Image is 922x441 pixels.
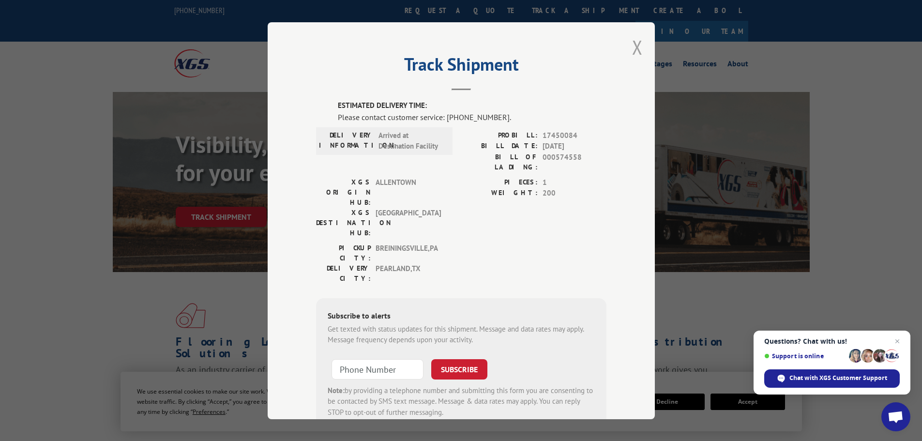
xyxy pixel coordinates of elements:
span: BREININGSVILLE , PA [376,243,441,263]
span: [DATE] [543,141,606,152]
label: PICKUP CITY: [316,243,371,263]
span: [GEOGRAPHIC_DATA] [376,207,441,238]
label: XGS DESTINATION HUB: [316,207,371,238]
label: DELIVERY INFORMATION: [319,130,374,152]
button: SUBSCRIBE [431,359,487,379]
span: ALLENTOWN [376,177,441,207]
span: 200 [543,188,606,199]
strong: Note: [328,385,345,395]
button: Close modal [632,34,643,60]
div: by providing a telephone number and submitting this form you are consenting to be contacted by SM... [328,385,595,418]
label: BILL DATE: [461,141,538,152]
label: PIECES: [461,177,538,188]
span: Support is online [764,352,846,360]
label: WEIGHT: [461,188,538,199]
span: 1 [543,177,606,188]
span: PEARLAND , TX [376,263,441,283]
label: BILL OF LADING: [461,152,538,172]
span: Chat with XGS Customer Support [789,374,887,382]
div: Please contact customer service: [PHONE_NUMBER]. [338,111,606,122]
span: 17450084 [543,130,606,141]
span: 000574558 [543,152,606,172]
label: ESTIMATED DELIVERY TIME: [338,100,606,111]
h2: Track Shipment [316,58,606,76]
span: Questions? Chat with us! [764,337,900,345]
input: Phone Number [332,359,423,379]
div: Subscribe to alerts [328,309,595,323]
div: Chat with XGS Customer Support [764,369,900,388]
span: Close chat [892,335,903,347]
div: Open chat [881,402,910,431]
label: XGS ORIGIN HUB: [316,177,371,207]
label: PROBILL: [461,130,538,141]
label: DELIVERY CITY: [316,263,371,283]
div: Get texted with status updates for this shipment. Message and data rates may apply. Message frequ... [328,323,595,345]
span: Arrived at Destination Facility [378,130,444,152]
